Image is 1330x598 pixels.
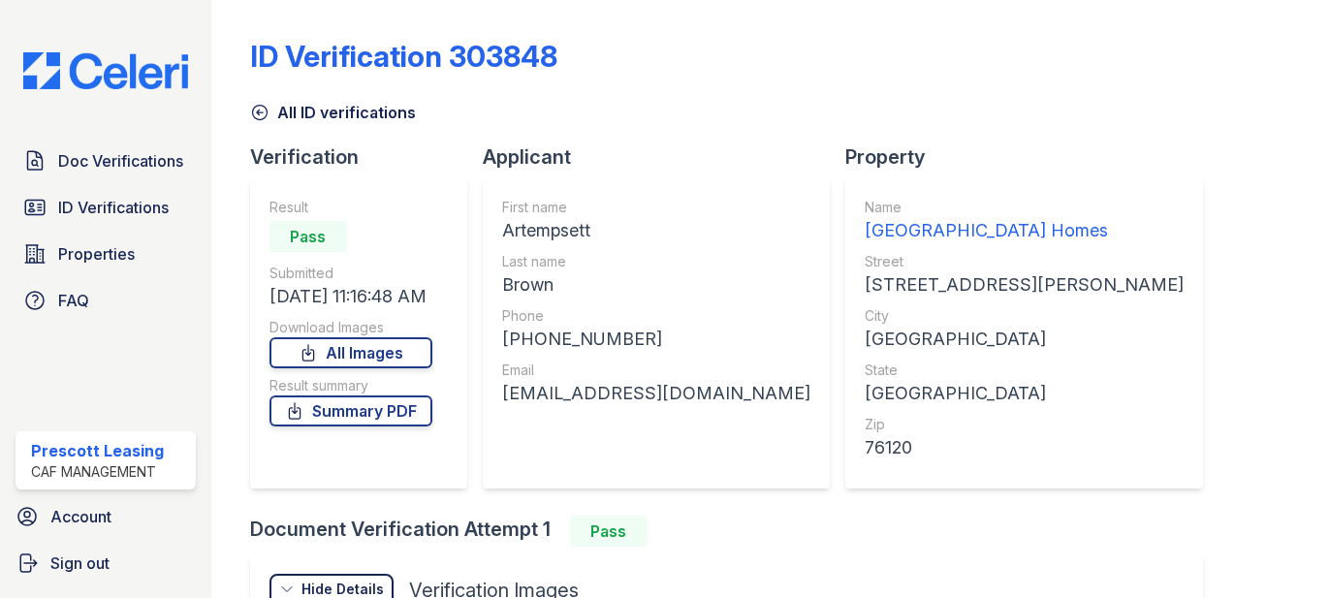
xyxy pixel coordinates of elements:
[16,188,196,227] a: ID Verifications
[865,271,1184,299] div: [STREET_ADDRESS][PERSON_NAME]
[8,544,204,582] a: Sign out
[250,39,557,74] div: ID Verification 303848
[269,318,432,337] div: Download Images
[502,271,810,299] div: Brown
[865,380,1184,407] div: [GEOGRAPHIC_DATA]
[250,101,416,124] a: All ID verifications
[8,497,204,536] a: Account
[16,235,196,273] a: Properties
[16,142,196,180] a: Doc Verifications
[865,415,1184,434] div: Zip
[865,326,1184,353] div: [GEOGRAPHIC_DATA]
[502,306,810,326] div: Phone
[865,434,1184,461] div: 76120
[502,326,810,353] div: [PHONE_NUMBER]
[865,252,1184,271] div: Street
[570,516,648,547] div: Pass
[58,242,135,266] span: Properties
[50,505,111,528] span: Account
[845,143,1219,171] div: Property
[50,551,110,575] span: Sign out
[8,52,204,89] img: CE_Logo_Blue-a8612792a0a2168367f1c8372b55b34899dd931a85d93a1a3d3e32e68fde9ad4.png
[865,361,1184,380] div: State
[1249,520,1311,579] iframe: chat widget
[269,337,432,368] a: All Images
[502,361,810,380] div: Email
[865,198,1184,244] a: Name [GEOGRAPHIC_DATA] Homes
[58,289,89,312] span: FAQ
[16,281,196,320] a: FAQ
[865,306,1184,326] div: City
[269,283,432,310] div: [DATE] 11:16:48 AM
[483,143,845,171] div: Applicant
[865,217,1184,244] div: [GEOGRAPHIC_DATA] Homes
[502,217,810,244] div: Artempsett
[269,221,347,252] div: Pass
[502,198,810,217] div: First name
[250,143,483,171] div: Verification
[865,198,1184,217] div: Name
[58,196,169,219] span: ID Verifications
[269,376,432,395] div: Result summary
[269,198,432,217] div: Result
[502,252,810,271] div: Last name
[31,439,164,462] div: Prescott Leasing
[269,395,432,426] a: Summary PDF
[250,516,1219,547] div: Document Verification Attempt 1
[31,462,164,482] div: CAF Management
[269,264,432,283] div: Submitted
[502,380,810,407] div: [EMAIL_ADDRESS][DOMAIN_NAME]
[58,149,183,173] span: Doc Verifications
